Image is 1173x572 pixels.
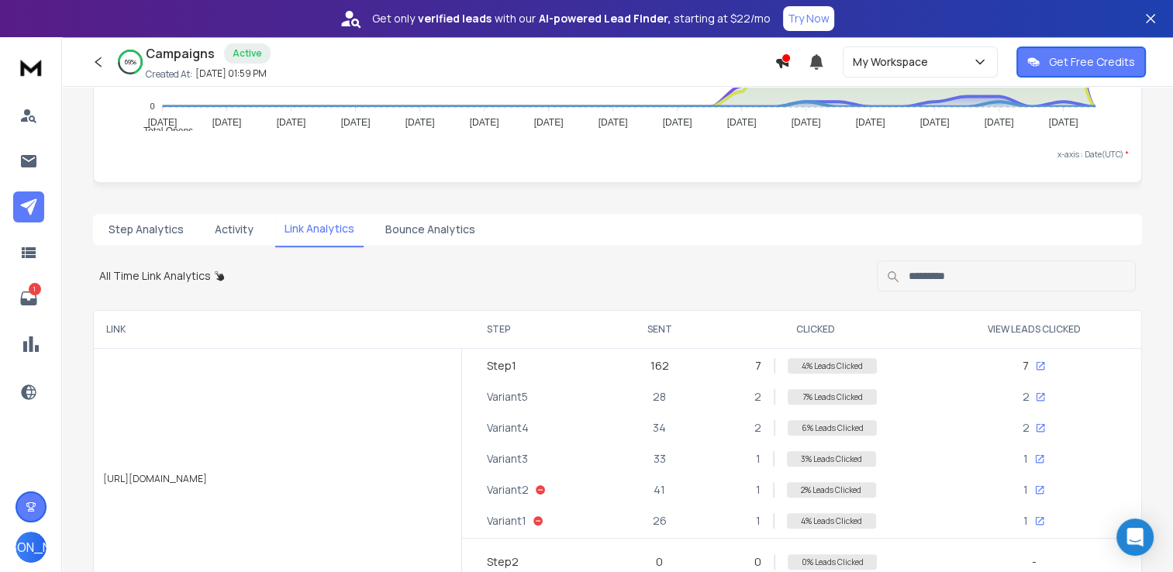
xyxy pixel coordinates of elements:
[99,212,193,246] button: Step Analytics
[125,57,136,67] p: 69 %
[372,11,771,26] p: Get only with our starting at $22/mo
[418,11,492,26] strong: verified leads
[1049,117,1078,128] tspan: [DATE]
[1022,389,1029,405] p: 2
[663,117,692,128] tspan: [DATE]
[146,68,192,81] p: Created At:
[103,473,452,485] p: [URL][DOMAIN_NAME]
[224,43,271,64] div: Active
[787,513,876,529] p: 4 % Leads Clicked
[99,268,211,284] p: All Time Link Analytics
[1016,47,1146,78] button: Get Free Credits
[754,389,761,405] p: 2
[487,420,529,436] p: Variant 4
[487,358,516,374] p: Step 1
[376,212,485,246] button: Bounce Analytics
[146,44,215,63] h1: Campaigns
[754,554,877,570] div: 0
[788,358,877,374] p: 4 % Leads Clicked
[106,149,1129,160] p: x-axis : Date(UTC)
[148,117,178,128] tspan: [DATE]
[1023,358,1046,374] div: 7
[275,212,364,247] button: Link Analytics
[755,358,877,374] div: 7
[853,54,934,70] p: My Workspace
[487,554,519,570] p: Step 2
[653,420,666,436] p: 34
[788,420,877,436] p: 6 % Leads Clicked
[599,117,628,128] tspan: [DATE]
[787,451,876,467] p: 3 % Leads Clicked
[487,389,528,405] p: Variant 5
[195,67,267,80] p: [DATE] 01:59 PM
[16,53,47,81] img: logo
[470,117,499,128] tspan: [DATE]
[792,117,821,128] tspan: [DATE]
[927,311,1141,348] th: VIEW LEADS CLICKED
[341,117,371,128] tspan: [DATE]
[405,117,435,128] tspan: [DATE]
[754,420,761,436] p: 2
[985,117,1014,128] tspan: [DATE]
[29,283,41,295] p: 1
[788,11,830,26] p: Try Now
[787,482,876,498] p: 2 % Leads Clicked
[615,311,705,348] th: SENT
[277,117,306,128] tspan: [DATE]
[920,117,950,128] tspan: [DATE]
[756,513,761,529] p: 1
[653,513,667,529] p: 26
[13,283,44,314] a: 1
[132,126,193,136] span: Total Opens
[487,451,528,467] p: Variant 3
[539,11,671,26] strong: AI-powered Lead Finder,
[654,451,666,467] p: 33
[1022,420,1029,436] p: 2
[1023,482,1028,498] p: 1
[615,358,705,539] div: 162
[94,311,462,348] th: LINK
[653,389,666,405] p: 28
[487,513,526,529] p: Variant 1
[1049,54,1135,70] p: Get Free Credits
[788,554,877,570] p: 0 % Leads Clicked
[1023,451,1028,467] p: 1
[487,482,529,498] p: Variant 2
[705,311,927,348] th: CLICKED
[1116,519,1154,556] div: Open Intercom Messenger
[16,532,47,563] button: [PERSON_NAME]
[462,311,615,348] th: STEP
[756,451,761,467] p: 1
[534,117,564,128] tspan: [DATE]
[783,6,834,31] button: Try Now
[727,117,757,128] tspan: [DATE]
[205,212,263,246] button: Activity
[212,117,242,128] tspan: [DATE]
[150,102,154,111] tspan: 0
[756,482,761,498] p: 1
[856,117,885,128] tspan: [DATE]
[1023,513,1028,529] p: 1
[788,389,877,405] p: 7 % Leads Clicked
[654,482,665,498] p: 41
